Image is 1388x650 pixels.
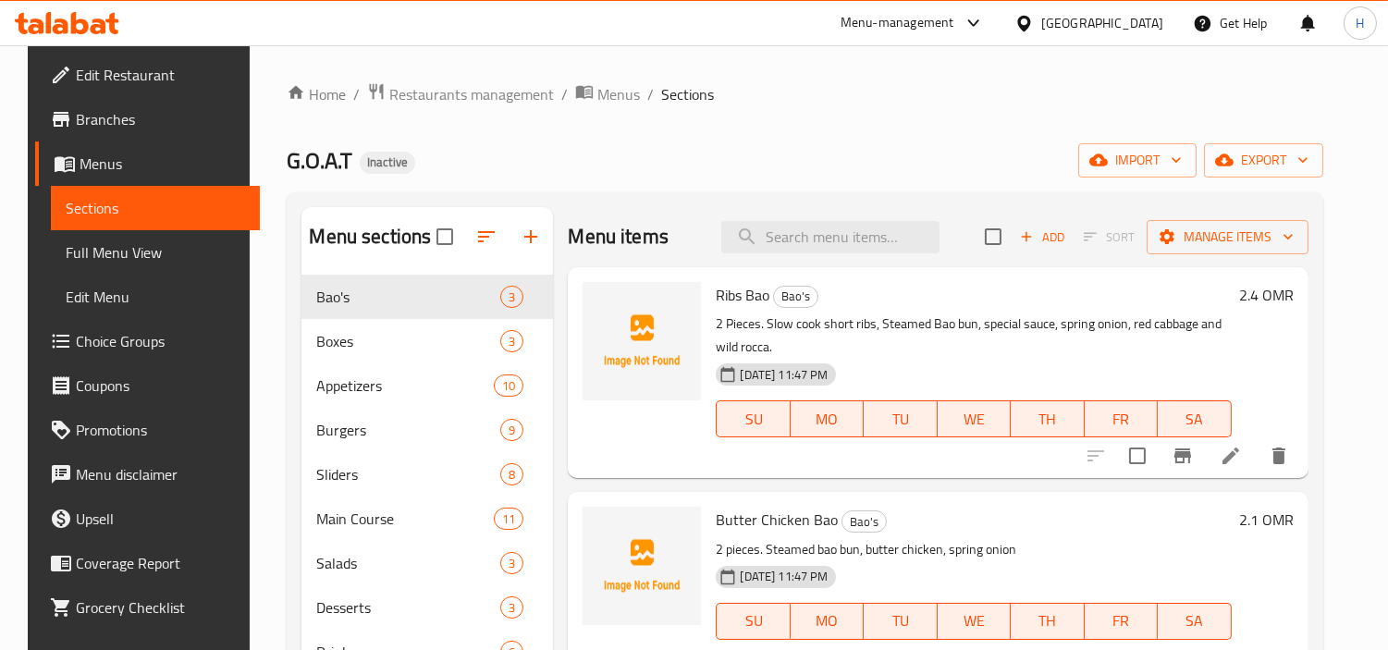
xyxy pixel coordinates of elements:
span: TU [871,406,929,433]
div: Burgers9 [301,408,553,452]
span: 9 [501,422,522,439]
button: FR [1085,400,1158,437]
div: Salads3 [301,541,553,585]
a: Edit Menu [51,275,260,319]
h6: 2.4 OMR [1239,282,1294,308]
span: SA [1165,607,1223,634]
div: items [500,552,523,574]
span: FR [1092,607,1150,634]
li: / [647,83,654,105]
span: 11 [495,510,522,528]
li: / [353,83,360,105]
div: Sliders8 [301,452,553,497]
div: Menu-management [841,12,954,34]
button: MO [791,400,864,437]
div: Bao's [316,286,500,308]
a: Branches [35,97,260,141]
span: TH [1018,607,1076,634]
span: Upsell [76,508,245,530]
a: Menus [35,141,260,186]
span: Select section [974,217,1013,256]
div: [GEOGRAPHIC_DATA] [1041,13,1163,33]
button: Add [1013,223,1072,251]
span: Coupons [76,374,245,397]
a: Sections [51,186,260,230]
p: 2 pieces. Steamed bao bun, butter chicken, spring onion [716,538,1231,561]
span: Sort sections [464,215,509,259]
button: import [1078,143,1197,178]
div: items [494,508,523,530]
div: Inactive [360,152,415,174]
a: Promotions [35,408,260,452]
button: delete [1257,434,1301,478]
button: TU [864,603,937,640]
h2: Menu sections [309,223,431,251]
a: Choice Groups [35,319,260,363]
img: Ribs Bao [583,282,701,400]
a: Edit menu item [1220,445,1242,467]
span: Boxes [316,330,500,352]
button: Manage items [1147,220,1308,254]
span: Bao's [774,286,817,307]
a: Grocery Checklist [35,585,260,630]
span: Sliders [316,463,500,485]
span: 3 [501,333,522,350]
img: Butter Chicken Bao [583,507,701,625]
span: Salads [316,552,500,574]
button: SU [716,603,790,640]
a: Home [287,83,346,105]
span: Coverage Report [76,552,245,574]
span: Burgers [316,419,500,441]
div: Bao's [841,510,887,533]
span: Manage items [1161,226,1294,249]
a: Menu disclaimer [35,452,260,497]
div: Desserts3 [301,585,553,630]
a: Edit Restaurant [35,53,260,97]
button: SU [716,400,790,437]
span: Desserts [316,596,500,619]
a: Menus [575,82,640,106]
span: Menus [80,153,245,175]
button: TH [1011,603,1084,640]
span: Ribs Bao [716,281,769,309]
span: 3 [501,555,522,572]
span: Menus [597,83,640,105]
span: MO [798,607,856,634]
nav: breadcrumb [287,82,1322,106]
button: MO [791,603,864,640]
span: SU [724,406,782,433]
h6: 2.1 OMR [1239,507,1294,533]
span: [DATE] 11:47 PM [732,366,835,384]
p: 2 Pieces. Slow cook short ribs, Steamed Bao bun, special sauce, spring onion, red cabbage and wil... [716,313,1231,359]
button: SA [1158,603,1231,640]
span: FR [1092,406,1150,433]
span: 3 [501,599,522,617]
span: Full Menu View [66,241,245,264]
span: [DATE] 11:47 PM [732,568,835,585]
span: SU [724,607,782,634]
div: Boxes3 [301,319,553,363]
span: 3 [501,288,522,306]
div: Bao's3 [301,275,553,319]
button: TH [1011,400,1084,437]
span: 10 [495,377,522,395]
div: Main Course11 [301,497,553,541]
span: Main Course [316,508,494,530]
span: TH [1018,406,1076,433]
div: items [500,286,523,308]
button: WE [938,400,1011,437]
span: Sections [66,197,245,219]
span: Promotions [76,419,245,441]
span: TU [871,607,929,634]
button: FR [1085,603,1158,640]
div: items [500,463,523,485]
a: Full Menu View [51,230,260,275]
span: Select section first [1072,223,1147,251]
span: Appetizers [316,374,494,397]
button: Add section [509,215,553,259]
